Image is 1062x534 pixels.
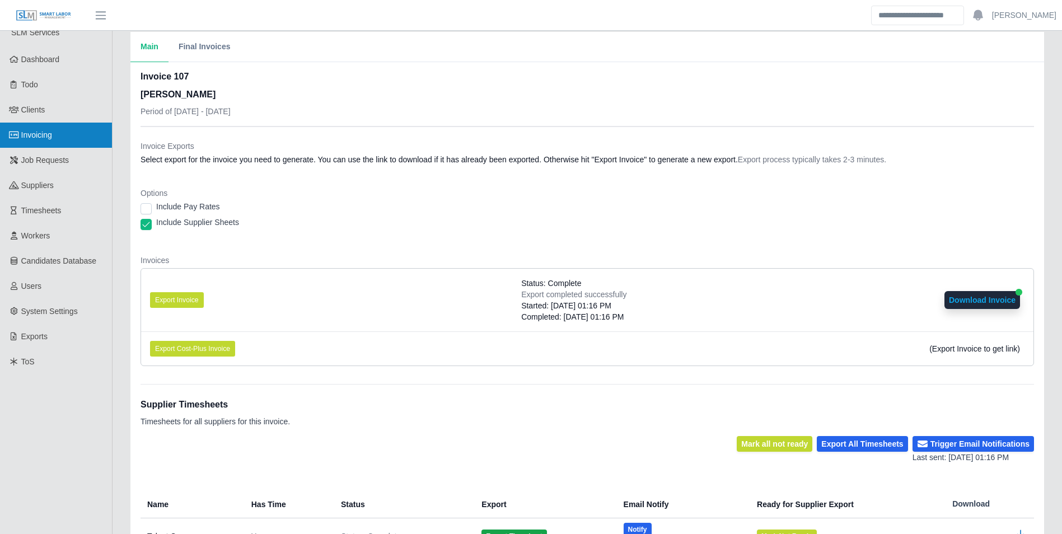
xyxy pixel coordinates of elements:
span: Users [21,282,42,291]
span: Workers [21,231,50,240]
button: Main [130,32,169,62]
img: SLM Logo [16,10,72,22]
div: Export completed successfully [521,289,626,300]
span: Candidates Database [21,256,97,265]
button: Export All Timesheets [817,436,907,452]
span: Exports [21,332,48,341]
h1: Supplier Timesheets [141,398,290,411]
th: Download [943,490,1034,518]
div: Started: [DATE] 01:16 PM [521,300,626,311]
button: Export Cost-Plus Invoice [150,341,235,357]
span: Timesheets [21,206,62,215]
div: Last sent: [DATE] 01:16 PM [913,452,1034,463]
h2: Invoice 107 [141,70,231,83]
input: Search [871,6,964,25]
dt: Invoice Exports [141,140,1034,152]
a: Download Invoice [944,296,1020,305]
th: Name [141,490,242,518]
button: Trigger Email Notifications [913,436,1034,452]
label: Include Supplier Sheets [156,217,239,228]
span: (Export Invoice to get link) [929,344,1020,353]
p: Period of [DATE] - [DATE] [141,106,231,117]
dt: Invoices [141,255,1034,266]
dd: Select export for the invoice you need to generate. You can use the link to download if it has al... [141,154,1034,165]
th: Has Time [242,490,332,518]
dt: Options [141,188,1034,199]
span: Export process typically takes 2-3 minutes. [738,155,886,164]
span: Status: Complete [521,278,581,289]
p: Timesheets for all suppliers for this invoice. [141,416,290,427]
button: Export Invoice [150,292,204,308]
div: Completed: [DATE] 01:16 PM [521,311,626,322]
span: SLM Services [11,28,59,37]
span: Job Requests [21,156,69,165]
th: Status [332,490,472,518]
span: Todo [21,80,38,89]
span: System Settings [21,307,78,316]
label: Include Pay Rates [156,201,220,212]
span: Invoicing [21,130,52,139]
button: Mark all not ready [737,436,812,452]
a: [PERSON_NAME] [992,10,1056,21]
h3: [PERSON_NAME] [141,88,231,101]
th: Export [472,490,614,518]
span: Suppliers [21,181,54,190]
span: Clients [21,105,45,114]
button: Download Invoice [944,291,1020,309]
span: Dashboard [21,55,60,64]
th: Email Notify [615,490,748,518]
span: ToS [21,357,35,366]
button: Final Invoices [169,32,241,62]
th: Ready for Supplier Export [748,490,943,518]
